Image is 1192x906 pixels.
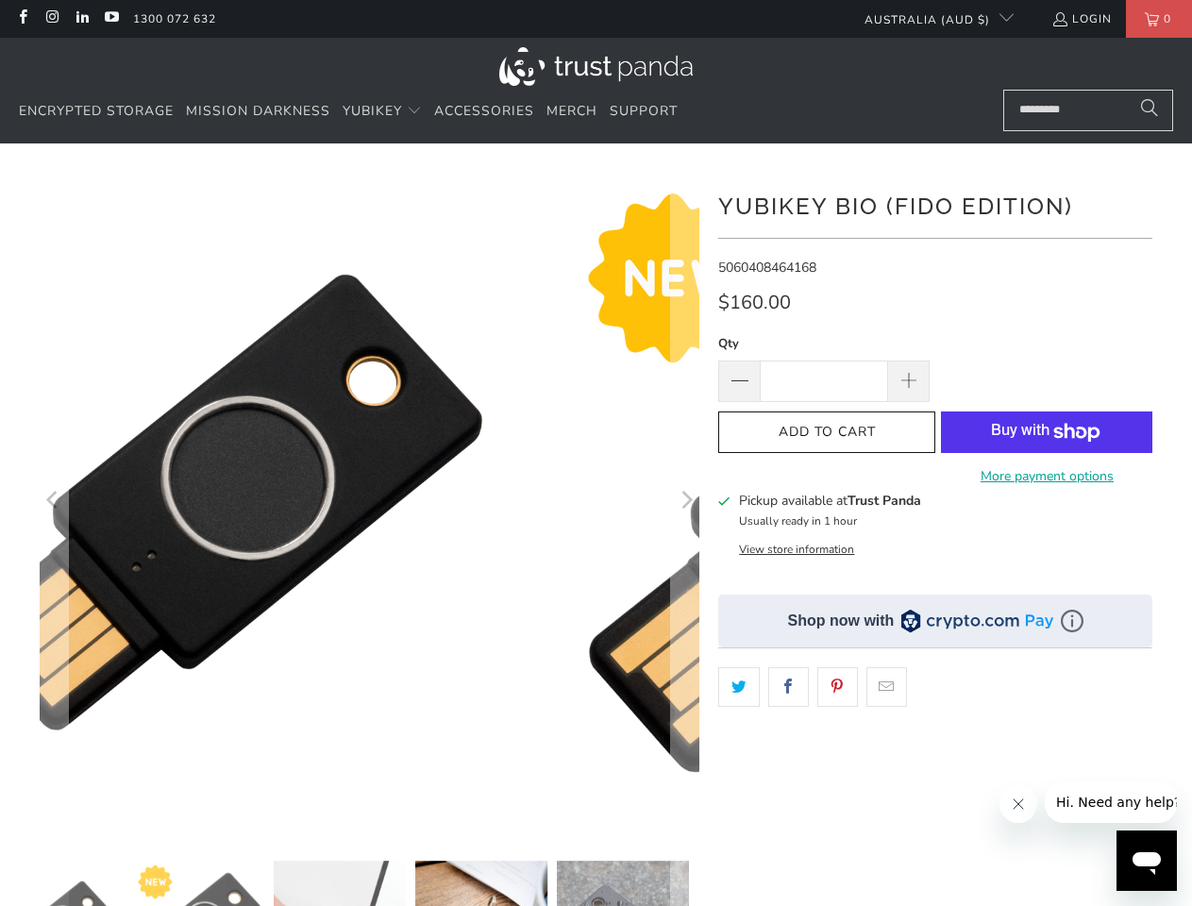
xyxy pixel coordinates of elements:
summary: YubiKey [343,90,422,134]
a: Login [1051,8,1112,29]
a: Trust Panda Australia on YouTube [103,11,119,26]
label: Qty [718,333,930,354]
a: Share this on Facebook [768,667,809,707]
a: Share this on Pinterest [817,667,858,707]
span: YubiKey [343,102,402,120]
a: Mission Darkness [186,90,330,134]
span: $160.00 [718,290,791,315]
small: Usually ready in 1 hour [739,513,857,528]
h1: YubiKey Bio (FIDO Edition) [718,186,1152,224]
a: Encrypted Storage [19,90,174,134]
button: Add to Cart [718,411,935,454]
button: View store information [739,542,854,557]
a: Email this to a friend [866,667,907,707]
a: Merch [546,90,597,134]
a: More payment options [941,466,1152,487]
a: 1300 072 632 [133,8,216,29]
a: Trust Panda Australia on Instagram [43,11,59,26]
span: Support [610,102,678,120]
span: Add to Cart [738,425,915,441]
iframe: Button to launch messaging window [1116,830,1177,891]
iframe: Message from company [1045,781,1177,823]
span: Encrypted Storage [19,102,174,120]
a: Trust Panda Australia on Facebook [14,11,30,26]
span: Accessories [434,102,534,120]
span: Merch [546,102,597,120]
h3: Pickup available at [739,491,921,511]
span: Mission Darkness [186,102,330,120]
button: Search [1126,90,1173,131]
img: Trust Panda Australia [499,47,693,86]
span: Hi. Need any help? [11,13,136,28]
iframe: Close message [999,785,1037,823]
a: Share this on Twitter [718,667,759,707]
button: Next [670,172,700,832]
button: Previous [39,172,69,832]
input: Search... [1003,90,1173,131]
span: 5060408464168 [718,259,816,277]
div: Shop now with [788,611,895,631]
b: Trust Panda [848,492,921,510]
a: Trust Panda Australia on LinkedIn [74,11,90,26]
a: Support [610,90,678,134]
nav: Translation missing: en.navigation.header.main_nav [19,90,678,134]
a: Accessories [434,90,534,134]
iframe: Reviews Widget [718,740,1152,802]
